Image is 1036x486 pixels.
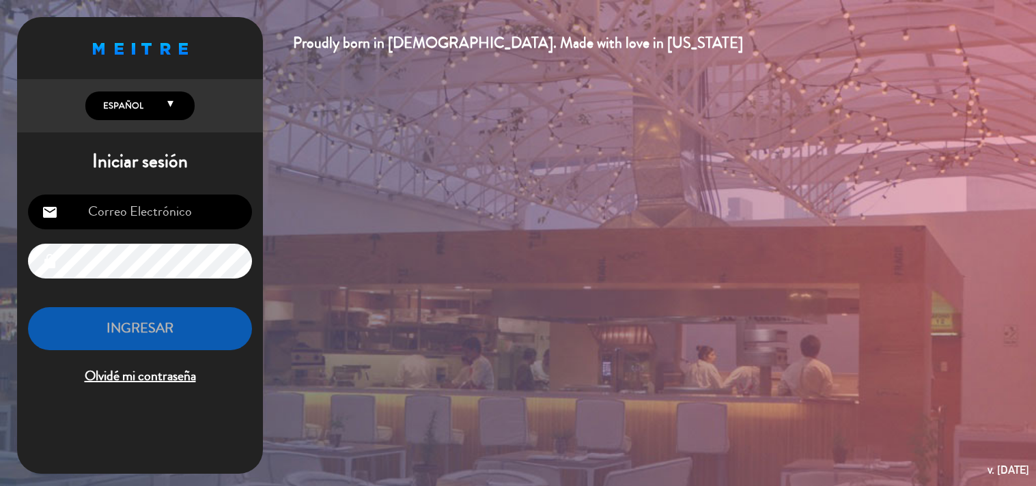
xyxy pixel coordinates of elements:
[988,461,1029,479] div: v. [DATE]
[28,365,252,388] span: Olvidé mi contraseña
[28,307,252,350] button: INGRESAR
[42,253,58,270] i: lock
[28,195,252,229] input: Correo Electrónico
[100,99,143,113] span: Español
[17,150,263,173] h1: Iniciar sesión
[42,204,58,220] i: email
